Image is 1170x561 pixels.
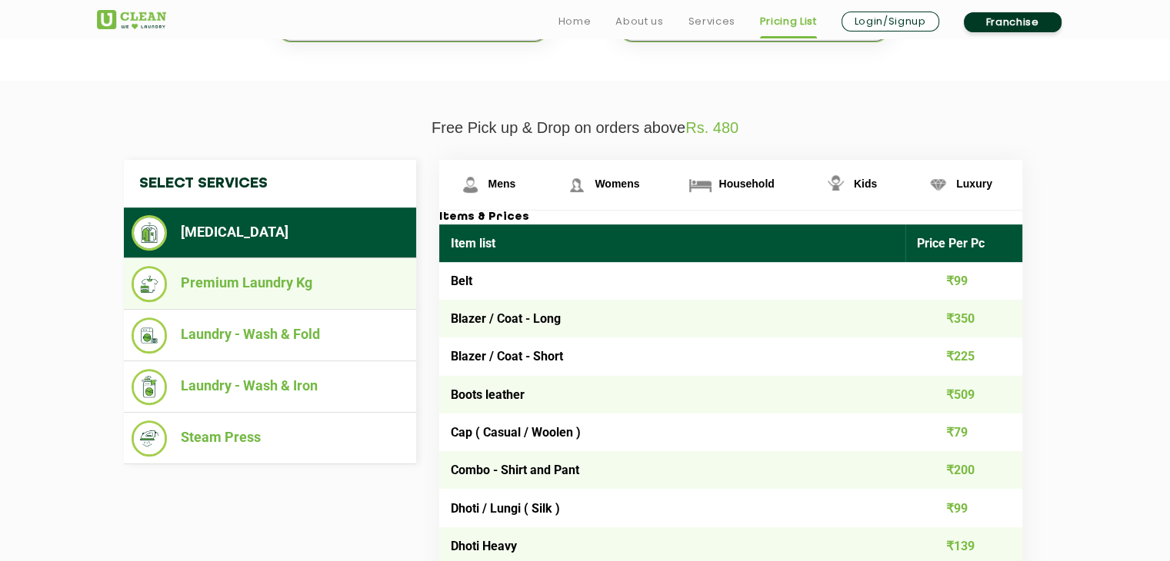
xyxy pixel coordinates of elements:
li: Premium Laundry Kg [132,266,408,302]
img: Laundry - Wash & Fold [132,317,168,354]
img: Luxury [925,171,952,198]
span: Luxury [956,178,992,190]
td: ₹225 [905,337,1022,375]
td: ₹99 [905,262,1022,300]
img: Womens [563,171,590,198]
h4: Select Services [124,160,416,207]
img: Dry Cleaning [132,215,168,251]
th: Item list [439,224,906,262]
a: Home [558,12,592,31]
td: ₹509 [905,376,1022,413]
td: Blazer / Coat - Long [439,300,906,337]
a: Login/Signup [842,12,939,32]
span: Mens [488,178,516,190]
td: Combo - Shirt and Pant [439,451,906,489]
img: Laundry - Wash & Iron [132,369,168,405]
h3: Items & Prices [439,211,1022,224]
img: UClean Laundry and Dry Cleaning [97,10,166,29]
td: ₹99 [905,489,1022,526]
li: Steam Press [132,420,408,456]
span: Kids [854,178,877,190]
p: Free Pick up & Drop on orders above [97,119,1074,137]
th: Price Per Pc [905,224,1022,262]
img: Kids [822,171,849,198]
a: Franchise [964,12,1062,32]
img: Steam Press [132,420,168,456]
span: Household [718,178,774,190]
td: Belt [439,262,906,300]
td: ₹200 [905,451,1022,489]
td: Blazer / Coat - Short [439,337,906,375]
td: ₹350 [905,300,1022,337]
td: Dhoti / Lungi ( Silk ) [439,489,906,526]
span: Rs. 480 [685,119,738,136]
li: Laundry - Wash & Iron [132,369,408,405]
a: Services [688,12,735,31]
img: Mens [457,171,484,198]
li: [MEDICAL_DATA] [132,215,408,251]
a: Pricing List [760,12,817,31]
td: ₹79 [905,413,1022,451]
a: About us [615,12,663,31]
td: Boots leather [439,376,906,413]
img: Premium Laundry Kg [132,266,168,302]
span: Womens [595,178,639,190]
td: Cap ( Casual / Woolen ) [439,413,906,451]
img: Household [687,171,714,198]
li: Laundry - Wash & Fold [132,317,408,354]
